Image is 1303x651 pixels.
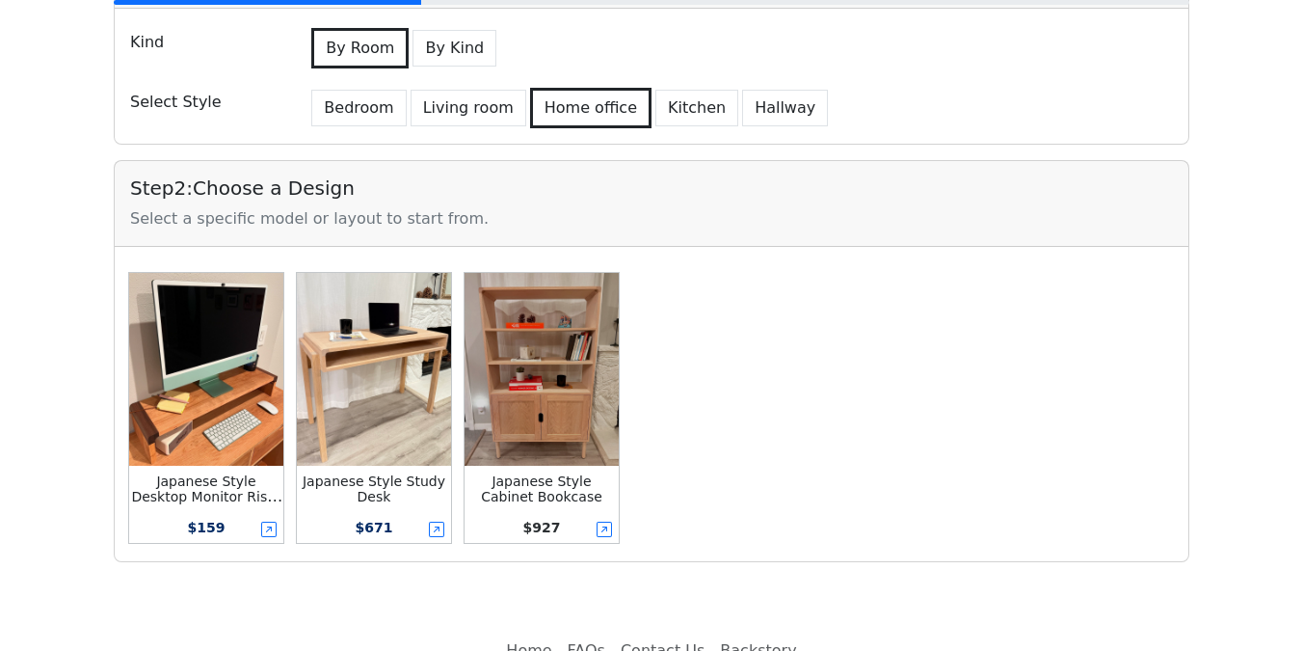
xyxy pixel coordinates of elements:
button: By Room [311,28,409,68]
span: $ 159 [188,520,226,535]
button: Bedroom [311,90,406,126]
small: Japanese Style Study Desk [303,474,445,504]
button: Hallway [742,90,828,126]
h5: Step 2 : Choose a Design [130,176,1173,200]
button: Japanese Style Cabinet BookcaseJapanese Style Cabinet Bookcase$927 [462,270,622,546]
div: Kind [119,24,296,68]
img: Japanese Style Cabinet Bookcase [465,273,619,466]
div: Japanese Style Study Desk [297,474,451,504]
div: Japanese Style Cabinet Bookcase [465,474,619,504]
button: Living room [411,90,526,126]
span: $ 671 [356,520,393,535]
button: Kitchen [655,90,738,126]
img: Japanese Style Study Desk [297,273,451,466]
small: Japanese Style Desktop Monitor Riser / Laptop Stand [131,474,282,520]
div: Japanese Style Desktop Monitor Riser / Laptop Stand [129,474,283,504]
button: Japanese Style Study DeskJapanese Style Study Desk$671 [294,270,454,546]
button: Japanese Style Desktop Monitor Riser / Laptop StandJapanese Style Desktop Monitor Riser / Laptop ... [126,270,286,546]
small: Japanese Style Cabinet Bookcase [481,474,602,504]
button: By Kind [412,30,496,67]
div: Select a specific model or layout to start from. [130,207,1173,231]
button: Home office [530,88,651,128]
div: Select Style [119,84,296,128]
span: $ 927 [523,520,561,535]
img: Japanese Style Desktop Monitor Riser / Laptop Stand [129,273,283,466]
